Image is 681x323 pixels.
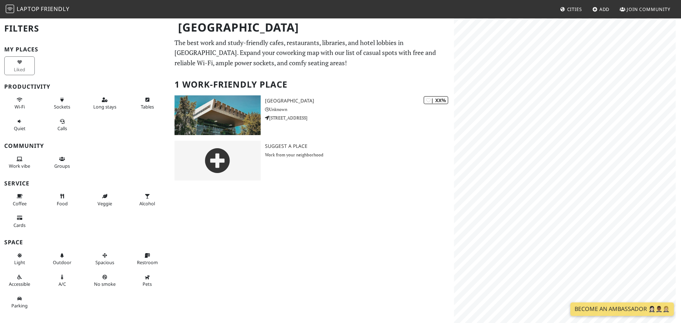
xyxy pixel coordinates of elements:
[627,6,670,12] span: Join Community
[132,94,162,113] button: Tables
[137,259,158,266] span: Restroom
[54,163,70,169] span: Group tables
[617,3,673,16] a: Join Community
[13,222,26,228] span: Credit cards
[13,200,27,207] span: Coffee
[47,271,77,290] button: A/C
[132,250,162,268] button: Restroom
[4,250,35,268] button: Light
[89,271,120,290] button: No smoke
[4,180,166,187] h3: Service
[4,190,35,209] button: Coffee
[89,94,120,113] button: Long stays
[265,106,454,113] p: Unknown
[41,5,69,13] span: Friendly
[47,116,77,134] button: Calls
[4,271,35,290] button: Accessible
[89,250,120,268] button: Spacious
[4,153,35,172] button: Work vibe
[139,200,155,207] span: Alcohol
[95,259,114,266] span: Spacious
[143,281,152,287] span: Pet friendly
[175,95,261,135] img: RWTH Aachen University
[170,141,454,180] a: Suggest a Place Work from your neighborhood
[11,302,28,309] span: Parking
[265,143,454,149] h3: Suggest a Place
[423,96,448,104] div: | XX%
[567,6,582,12] span: Cities
[54,104,70,110] span: Power sockets
[9,163,30,169] span: People working
[175,141,261,180] img: gray-place-d2bdb4477600e061c01bd816cc0f2ef0cfcb1ca9e3ad78868dd16fb2af073a21.png
[47,94,77,113] button: Sockets
[170,95,454,135] a: RWTH Aachen University | XX% [GEOGRAPHIC_DATA] Unknown [STREET_ADDRESS]
[132,190,162,209] button: Alcohol
[172,18,453,37] h1: [GEOGRAPHIC_DATA]
[4,18,166,39] h2: Filters
[4,239,166,246] h3: Space
[265,115,454,121] p: [STREET_ADDRESS]
[57,125,67,132] span: Video/audio calls
[94,281,116,287] span: Smoke free
[47,250,77,268] button: Outdoor
[4,94,35,113] button: Wi-Fi
[98,200,112,207] span: Veggie
[589,3,613,16] a: Add
[89,190,120,209] button: Veggie
[265,98,454,104] h3: [GEOGRAPHIC_DATA]
[4,116,35,134] button: Quiet
[14,259,25,266] span: Natural light
[4,83,166,90] h3: Productivity
[599,6,610,12] span: Add
[265,151,454,158] p: Work from your neighborhood
[57,200,68,207] span: Food
[141,104,154,110] span: Work-friendly tables
[47,190,77,209] button: Food
[9,281,30,287] span: Accessible
[4,212,35,231] button: Cards
[4,46,166,53] h3: My Places
[6,5,14,13] img: LaptopFriendly
[17,5,40,13] span: Laptop
[47,153,77,172] button: Groups
[6,3,70,16] a: LaptopFriendly LaptopFriendly
[4,143,166,149] h3: Community
[53,259,71,266] span: Outdoor area
[93,104,116,110] span: Long stays
[59,281,66,287] span: Air conditioned
[4,293,35,312] button: Parking
[570,302,674,316] a: Become an Ambassador 🤵🏻‍♀️🤵🏾‍♂️🤵🏼‍♀️
[14,125,26,132] span: Quiet
[15,104,25,110] span: Stable Wi-Fi
[132,271,162,290] button: Pets
[175,38,450,68] p: The best work and study-friendly cafes, restaurants, libraries, and hotel lobbies in [GEOGRAPHIC_...
[557,3,585,16] a: Cities
[175,74,450,95] h2: 1 Work-Friendly Place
